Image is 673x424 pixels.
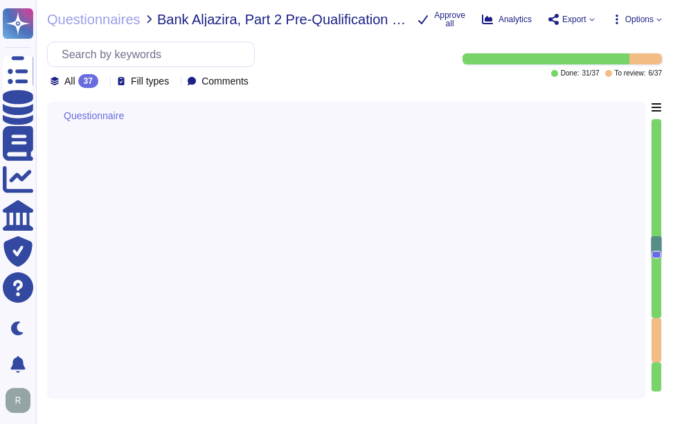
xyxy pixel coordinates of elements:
[157,12,406,26] span: Bank Aljazira, Part 2 Pre-Qualification - [DATE] Vendor Pre Qualification Form
[561,70,580,77] span: Done:
[3,385,40,416] button: user
[47,12,141,26] span: Questionnaires
[562,15,586,24] span: Export
[55,42,254,67] input: Search by keywords
[499,15,532,24] span: Analytics
[64,76,75,86] span: All
[582,70,599,77] span: 31 / 37
[482,14,532,25] button: Analytics
[201,76,249,86] span: Comments
[78,74,98,88] div: 37
[649,70,662,77] span: 6 / 37
[418,11,465,28] button: Approve all
[64,111,124,121] span: Questionnaire
[615,70,646,77] span: To review:
[434,11,465,28] span: Approve all
[131,76,169,86] span: Fill types
[625,15,654,24] span: Options
[6,388,30,413] img: user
